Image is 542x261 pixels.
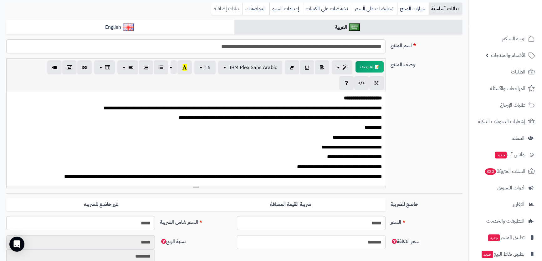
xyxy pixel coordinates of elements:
label: السعر شامل الضريبة [157,216,234,226]
a: تخفيضات على السعر [352,3,397,15]
a: بيانات أساسية [429,3,462,15]
a: التطبيقات والخدمات [473,213,538,228]
a: إشعارات التحويلات البنكية [473,114,538,129]
span: طلبات الإرجاع [500,101,525,109]
span: أدوات التسويق [497,183,524,192]
span: وآتس آب [494,150,524,159]
span: السلات المتروكة [484,167,525,176]
a: المواصفات [243,3,269,15]
span: الطلبات [511,68,525,76]
button: 📝 AI وصف [355,61,384,73]
span: سعر التكلفة [391,238,419,245]
span: IBM Plex Sans Arabic [229,64,277,71]
a: لوحة التحكم [473,31,538,46]
img: English [123,23,134,31]
span: جديد [482,251,493,258]
span: لوحة التحكم [502,34,525,43]
span: تطبيق المتجر [488,233,524,242]
span: التطبيقات والخدمات [486,217,524,225]
button: 16 [194,61,216,74]
span: المراجعات والأسئلة [490,84,525,93]
a: English [6,20,234,35]
span: 320 [484,168,496,175]
a: السلات المتروكة320 [473,164,538,179]
label: اسم المنتج [388,39,465,49]
span: جديد [488,234,500,241]
a: وآتس آبجديد [473,147,538,162]
button: IBM Plex Sans Arabic [218,61,282,74]
span: التقارير [513,200,524,209]
a: المراجعات والأسئلة [473,81,538,96]
a: الطلبات [473,64,538,79]
img: العربية [349,23,360,31]
span: العملاء [512,134,524,143]
span: 16 [204,64,211,71]
label: ضريبة القيمة المضافة [196,198,386,211]
a: العربية [234,20,463,35]
label: وصف المنتج [388,58,465,68]
label: السعر [388,216,465,226]
a: العملاء [473,131,538,146]
a: تخفيضات على الكميات [303,3,352,15]
label: غير خاضع للضريبه [6,198,196,211]
span: جديد [495,152,507,158]
span: إشعارات التحويلات البنكية [478,117,525,126]
a: إعدادات السيو [269,3,303,15]
span: نسبة الربح [160,238,186,245]
a: التقارير [473,197,538,212]
a: طلبات الإرجاع [473,98,538,113]
a: أدوات التسويق [473,180,538,195]
div: Open Intercom Messenger [9,237,24,252]
span: الأقسام والمنتجات [491,51,525,60]
a: تطبيق المتجرجديد [473,230,538,245]
img: logo-2.png [499,11,536,24]
a: بيانات إضافية [211,3,243,15]
span: تطبيق نقاط البيع [481,250,524,258]
a: خيارات المنتج [397,3,429,15]
label: خاضع للضريبة [388,198,465,208]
